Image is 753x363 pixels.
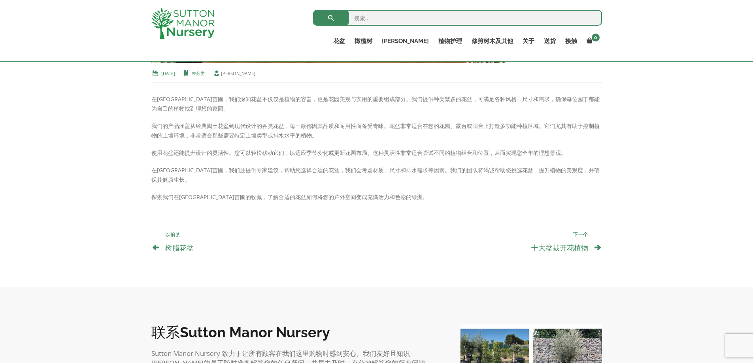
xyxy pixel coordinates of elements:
font: 以前的 [165,231,181,238]
a: 橄榄树 [350,36,377,47]
img: 标识 [151,8,215,39]
font: 修剪树木及其他 [472,38,513,45]
a: 十大盆栽开花植物 [531,243,588,252]
font: 关于 [523,38,534,45]
font: 下一个 [573,231,588,238]
font: [PERSON_NAME] [221,70,255,76]
a: 树脂花盆 [165,243,194,252]
font: 花盆 [333,38,345,45]
font: 橄榄树 [355,38,372,45]
a: 关于 [518,36,539,47]
font: 在[GEOGRAPHIC_DATA]苗圃，我们还提供专家建议，帮助您选择合适的花盆，我们会考虑材质、尺寸和排水需求等因素。我们的团队将竭诚帮助您挑选花盆，提升植物的美观度，并确保其健康生长。 [151,166,600,183]
a: 送货 [539,36,561,47]
a: 未分类 [192,70,205,76]
font: 使用花盆还能提升设计的灵活性。您可以轻松移动它们，以适应季节变化或更新花园布局。这种灵活性非常适合尝试不同的植物组合和位置，从而实现您全年的理想景观。 [151,149,566,156]
font: 在[GEOGRAPHIC_DATA]苗圃，我们深知花盆不仅仅是植物的容器，更是花园美观与实用的重要组成部分。我们提供种类繁多的花盆，可满足各种风格、尺寸和需求，确保每位园丁都能为自己的植物找到理... [151,95,600,112]
font: 我们的产品涵盖从经典陶土花盆到现代设计的各类花盆，每一款都因其品质和耐用性而备受青睐。花盆非常适合在您的花园、露台或阳台上打造多功能种植区域。它们尤其有助于控制植物的土壤环境，非常适合那些需要特... [151,122,600,139]
a: 接触 [561,36,582,47]
font: 接触 [565,38,577,45]
font: Sutton Manor Nursery [180,324,330,340]
a: [DATE] [161,70,175,76]
a: 0 [582,36,602,47]
font: 联系 [151,324,180,340]
input: 搜索... [313,10,602,26]
font: 0 [594,35,597,40]
a: 植物护理 [434,36,467,47]
font: [PERSON_NAME] [382,38,429,45]
font: 探索我们在[GEOGRAPHIC_DATA]苗圃的收藏，了解合适的花盆如何将您的户外空间变成充满活力和色彩的绿洲。 [151,193,428,201]
font: 植物护理 [438,38,462,45]
font: 送货 [544,38,556,45]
